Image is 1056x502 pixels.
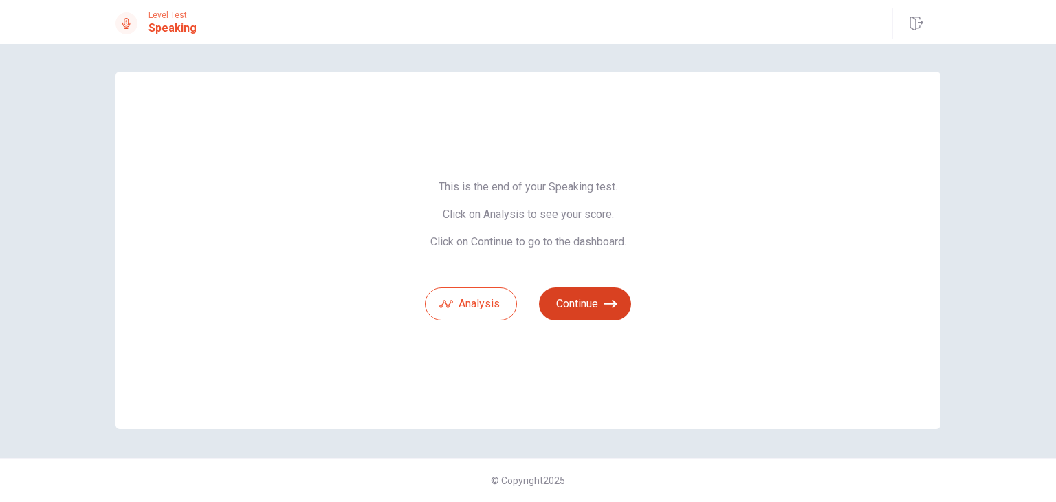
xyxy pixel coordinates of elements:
span: This is the end of your Speaking test. Click on Analysis to see your score. Click on Continue to ... [425,180,631,249]
span: © Copyright 2025 [491,475,565,486]
button: Analysis [425,287,517,320]
button: Continue [539,287,631,320]
span: Level Test [148,10,197,20]
h1: Speaking [148,20,197,36]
